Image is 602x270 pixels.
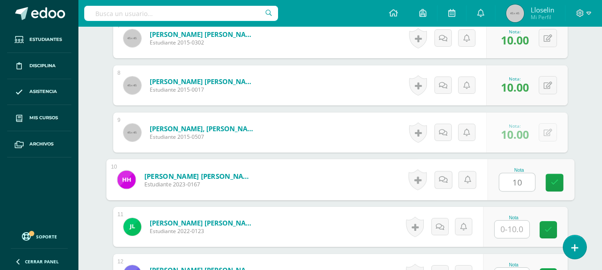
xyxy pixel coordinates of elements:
img: bfa0f3dbaf24103776ffd4100580508c.png [117,170,135,189]
a: [PERSON_NAME] [PERSON_NAME] [150,77,257,86]
img: 45x45 [123,29,141,47]
span: Cerrar panel [25,258,59,265]
span: Estudiantes [29,36,62,43]
span: Estudiante 2022-0123 [150,227,257,235]
img: 45x45 [123,77,141,94]
div: Nota [499,168,539,173]
span: Estudiante 2023-0167 [144,181,254,189]
span: Estudiante 2015-0302 [150,39,257,46]
span: 10.00 [501,127,529,142]
span: Mis cursos [29,114,58,121]
span: 10.00 [501,80,529,95]
a: [PERSON_NAME], [PERSON_NAME] [150,124,257,133]
img: 45x45 [506,4,524,22]
img: 45x45 [123,124,141,141]
span: Estudiante 2015-0017 [150,86,257,93]
span: Mi Perfil [531,13,554,21]
span: Disciplina [29,62,56,69]
a: Archivos [7,131,71,157]
input: Busca un usuario... [84,6,278,21]
input: 0-10.0 [499,173,535,191]
a: [PERSON_NAME] [PERSON_NAME] [150,30,257,39]
span: Asistencia [29,88,57,95]
a: Mis cursos [7,105,71,131]
a: Asistencia [7,79,71,105]
div: Nota [494,262,533,267]
div: Nota [494,215,533,220]
span: Soporte [36,234,57,240]
input: 0-10.0 [495,221,529,238]
div: Nota: [501,28,529,35]
a: [PERSON_NAME] [PERSON_NAME] [144,171,254,181]
a: Estudiantes [7,27,71,53]
img: a2b3149b35839eaa7fd4303531059349.png [123,218,141,236]
span: 10.00 [501,32,529,48]
a: Soporte [11,230,68,242]
div: Nota: [501,76,529,82]
a: [PERSON_NAME] [PERSON_NAME] [150,218,257,227]
span: Estudiante 2015-0507 [150,133,257,141]
a: Disciplina [7,53,71,79]
span: Lloselin [531,5,554,14]
div: Nota: [501,123,529,129]
span: Archivos [29,141,53,148]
